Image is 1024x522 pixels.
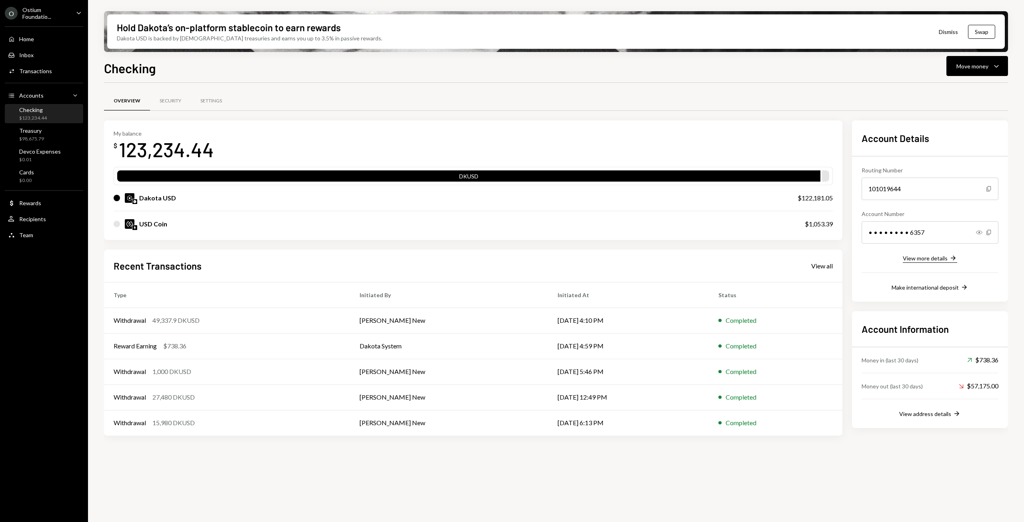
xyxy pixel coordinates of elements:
[959,381,998,391] div: $57,175.00
[114,259,202,272] h2: Recent Transactions
[548,333,709,359] td: [DATE] 4:59 PM
[114,130,214,137] div: My balance
[726,367,756,376] div: Completed
[114,98,140,104] div: Overview
[104,91,150,111] a: Overview
[132,199,137,204] img: base-mainnet
[862,166,998,174] div: Routing Number
[967,355,998,365] div: $738.36
[19,52,34,58] div: Inbox
[5,64,83,78] a: Transactions
[19,232,33,238] div: Team
[163,341,186,351] div: $738.36
[117,21,341,34] div: Hold Dakota’s on-platform stablecoin to earn rewards
[811,262,833,270] div: View all
[862,178,998,200] div: 101019644
[119,137,214,162] div: 123,234.44
[104,60,156,76] h1: Checking
[946,56,1008,76] button: Move money
[5,196,83,210] a: Rewards
[191,91,232,111] a: Settings
[19,92,44,99] div: Accounts
[5,166,83,186] a: Cards$0.00
[548,282,709,308] th: Initiated At
[19,177,34,184] div: $0.00
[5,146,83,165] a: Devco Expenses$0.01
[5,88,83,102] a: Accounts
[862,322,998,336] h2: Account Information
[956,62,988,70] div: Move money
[5,32,83,46] a: Home
[114,142,117,150] div: $
[5,48,83,62] a: Inbox
[350,308,548,333] td: [PERSON_NAME] New
[114,418,146,428] div: Withdrawal
[22,6,70,20] div: Ostium Foundatio...
[903,254,957,263] button: View more details
[968,25,995,39] button: Swap
[892,283,968,292] button: Make international deposit
[899,410,961,418] button: View address details
[726,316,756,325] div: Completed
[152,316,200,325] div: 49,337.9 DKUSD
[152,392,195,402] div: 27,480 DKUSD
[152,367,191,376] div: 1,000 DKUSD
[5,104,83,123] a: Checking$123,234.44
[104,282,350,308] th: Type
[350,282,548,308] th: Initiated By
[726,418,756,428] div: Completed
[798,193,833,203] div: $122,181.05
[709,282,842,308] th: Status
[114,341,157,351] div: Reward Earning
[862,210,998,218] div: Account Number
[5,228,83,242] a: Team
[929,22,968,41] button: Dismiss
[548,308,709,333] td: [DATE] 4:10 PM
[350,410,548,436] td: [PERSON_NAME] New
[892,284,959,291] div: Make international deposit
[19,36,34,42] div: Home
[548,410,709,436] td: [DATE] 6:13 PM
[5,125,83,144] a: Treasury$98,675.79
[117,172,820,183] div: DKUSD
[125,193,134,203] img: DKUSD
[726,392,756,402] div: Completed
[899,410,951,417] div: View address details
[19,127,44,134] div: Treasury
[114,367,146,376] div: Withdrawal
[139,219,167,229] div: USD Coin
[350,384,548,410] td: [PERSON_NAME] New
[548,384,709,410] td: [DATE] 12:49 PM
[862,221,998,244] div: • • • • • • • • 6357
[19,156,61,163] div: $0.01
[125,219,134,229] img: USDC
[5,212,83,226] a: Recipients
[811,261,833,270] a: View all
[160,98,181,104] div: Security
[548,359,709,384] td: [DATE] 5:46 PM
[200,98,222,104] div: Settings
[5,7,18,20] div: O
[114,392,146,402] div: Withdrawal
[350,359,548,384] td: [PERSON_NAME] New
[19,136,44,142] div: $98,675.79
[150,91,191,111] a: Security
[114,316,146,325] div: Withdrawal
[350,333,548,359] td: Dakota System
[862,382,923,390] div: Money out (last 30 days)
[19,115,47,122] div: $123,234.44
[726,341,756,351] div: Completed
[862,132,998,145] h2: Account Details
[19,200,41,206] div: Rewards
[139,193,176,203] div: Dakota USD
[19,169,34,176] div: Cards
[19,68,52,74] div: Transactions
[152,418,195,428] div: 15,980 DKUSD
[19,148,61,155] div: Devco Expenses
[19,106,47,113] div: Checking
[117,34,382,42] div: Dakota USD is backed by [DEMOGRAPHIC_DATA] treasuries and earns you up to 3.5% in passive rewards.
[903,255,948,262] div: View more details
[19,216,46,222] div: Recipients
[862,356,918,364] div: Money in (last 30 days)
[132,225,137,230] img: ethereum-mainnet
